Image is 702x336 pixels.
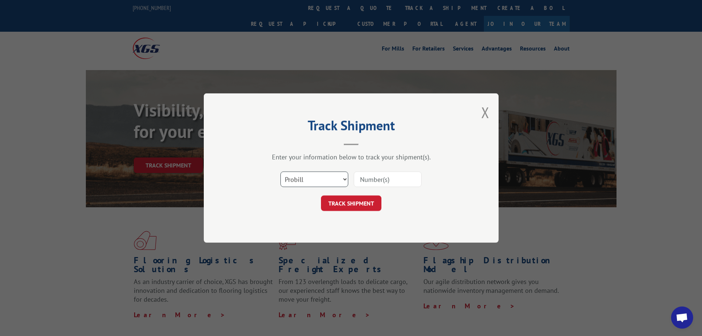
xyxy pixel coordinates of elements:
h2: Track Shipment [241,120,462,134]
div: Enter your information below to track your shipment(s). [241,153,462,161]
input: Number(s) [354,172,422,187]
button: Close modal [481,103,489,122]
div: Open chat [671,306,693,329]
button: TRACK SHIPMENT [321,195,381,211]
